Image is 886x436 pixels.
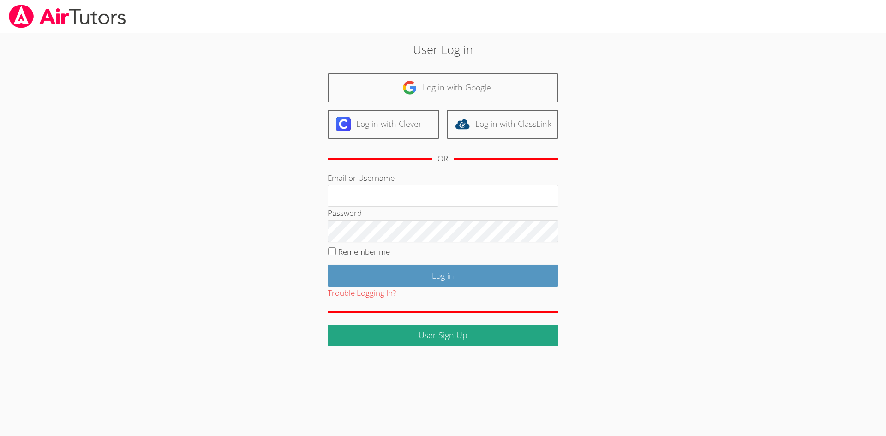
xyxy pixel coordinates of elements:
h2: User Log in [204,41,682,58]
button: Trouble Logging In? [328,287,396,300]
a: Log in with ClassLink [447,110,558,139]
a: User Sign Up [328,325,558,346]
input: Log in [328,265,558,287]
img: airtutors_banner-c4298cdbf04f3fff15de1276eac7730deb9818008684d7c2e4769d2f7ddbe033.png [8,5,127,28]
a: Log in with Google [328,73,558,102]
div: OR [437,152,448,166]
img: google-logo-50288ca7cdecda66e5e0955fdab243c47b7ad437acaf1139b6f446037453330a.svg [402,80,417,95]
label: Password [328,208,362,218]
label: Remember me [338,246,390,257]
img: classlink-logo-d6bb404cc1216ec64c9a2012d9dc4662098be43eaf13dc465df04b49fa7ab582.svg [455,117,470,131]
label: Email or Username [328,173,395,183]
a: Log in with Clever [328,110,439,139]
img: clever-logo-6eab21bc6e7a338710f1a6ff85c0baf02591cd810cc4098c63d3a4b26e2feb20.svg [336,117,351,131]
